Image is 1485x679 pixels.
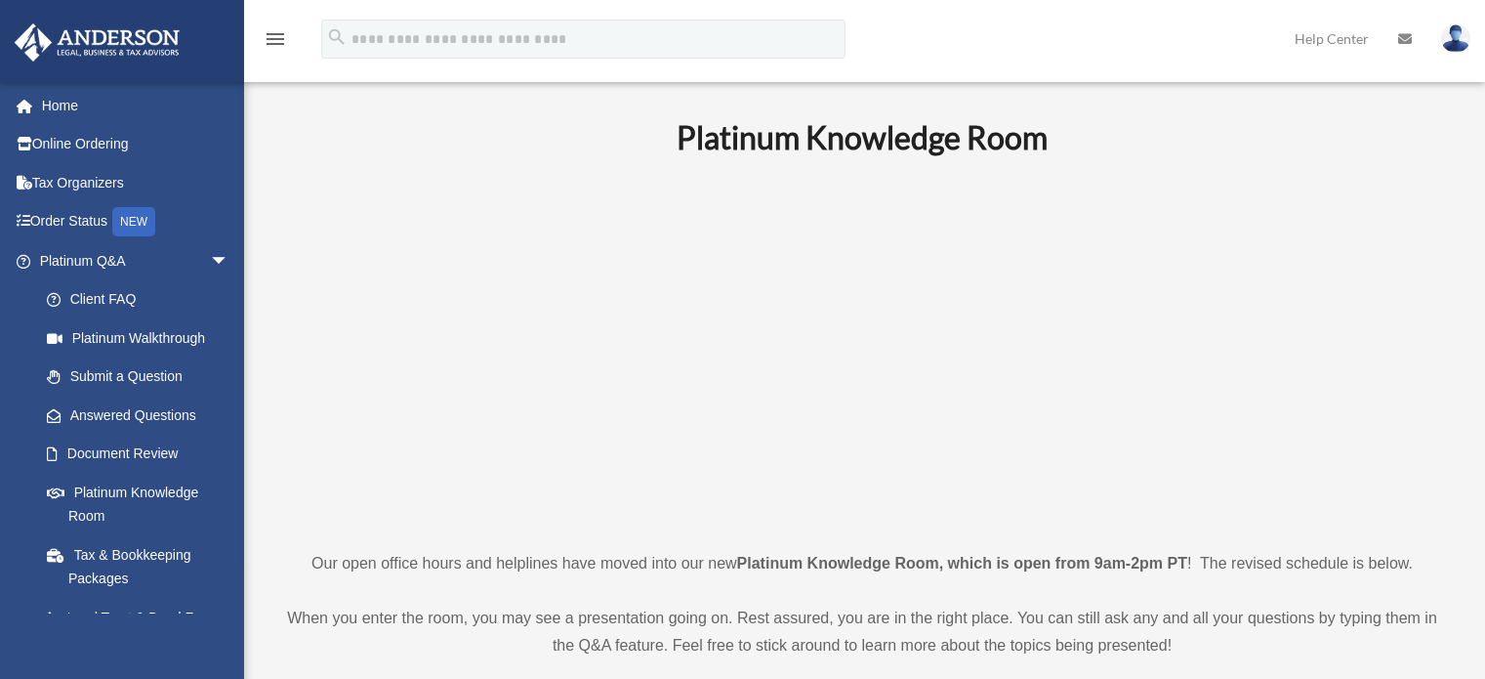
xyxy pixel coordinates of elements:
[1441,24,1470,53] img: User Pic
[112,207,155,236] div: NEW
[27,473,249,535] a: Platinum Knowledge Room
[264,34,287,51] a: menu
[326,26,348,48] i: search
[210,241,249,281] span: arrow_drop_down
[9,23,186,62] img: Anderson Advisors Platinum Portal
[27,396,259,435] a: Answered Questions
[737,555,1187,572] strong: Platinum Knowledge Room, which is open from 9am-2pm PT
[14,125,259,164] a: Online Ordering
[677,118,1048,156] b: Platinum Knowledge Room
[14,163,259,202] a: Tax Organizers
[278,605,1446,659] p: When you enter the room, you may see a presentation going on. Rest assured, you are in the right ...
[264,27,287,51] i: menu
[278,550,1446,577] p: Our open office hours and helplines have moved into our new ! The revised schedule is below.
[27,598,259,637] a: Land Trust & Deed Forum
[27,535,259,598] a: Tax & Bookkeeping Packages
[27,318,259,358] a: Platinum Walkthrough
[569,184,1155,514] iframe: 231110_Toby_KnowledgeRoom
[27,280,259,319] a: Client FAQ
[14,241,259,280] a: Platinum Q&Aarrow_drop_down
[27,435,259,474] a: Document Review
[27,358,259,397] a: Submit a Question
[14,202,259,242] a: Order StatusNEW
[14,86,259,125] a: Home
